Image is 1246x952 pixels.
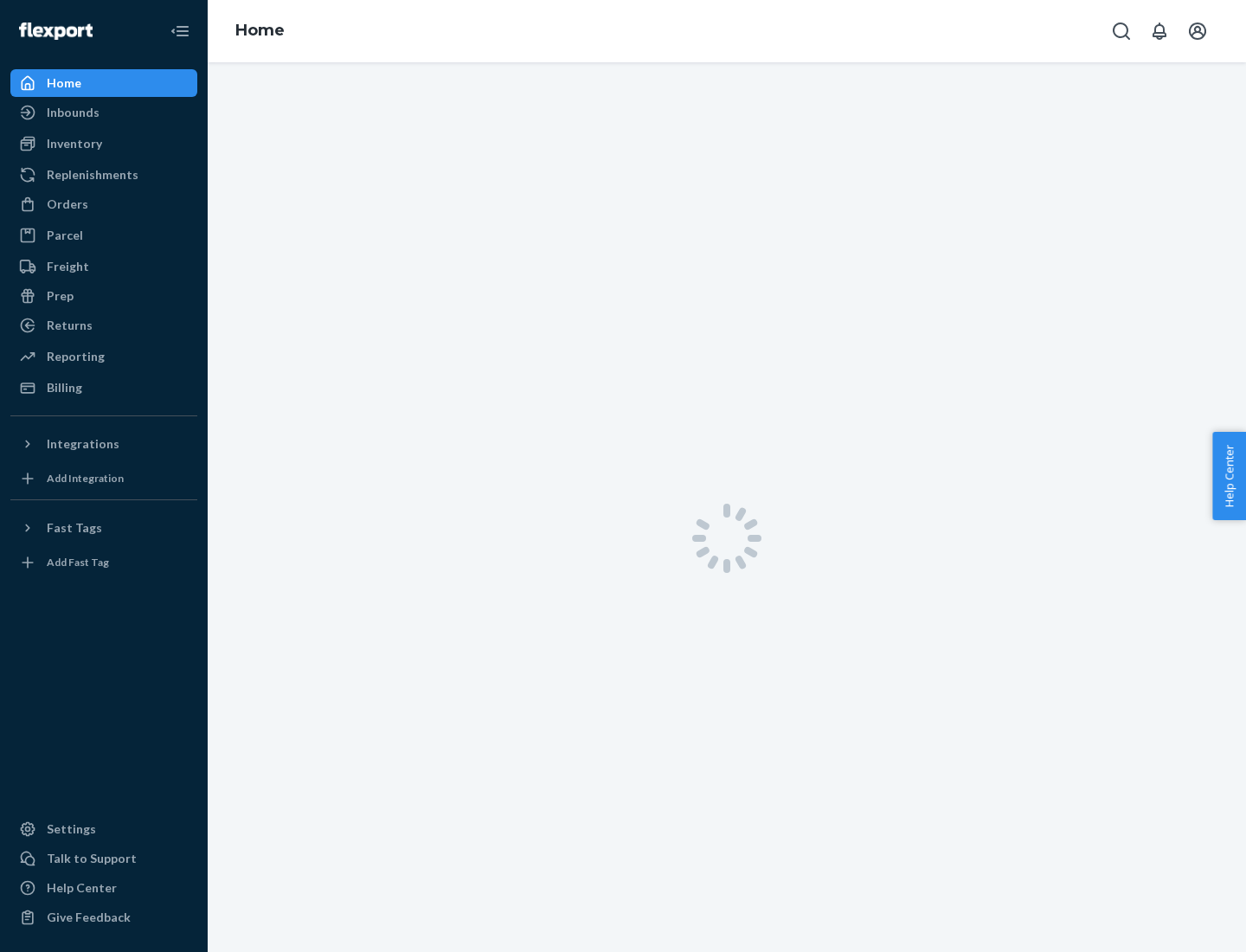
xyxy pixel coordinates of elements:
div: Home [47,74,81,92]
a: Inventory [10,130,197,158]
div: Parcel [47,227,83,244]
div: Add Fast Tag [47,555,109,569]
div: Settings [47,820,96,838]
button: Open account menu [1180,14,1215,48]
a: Home [10,69,197,97]
img: Flexport logo [19,23,93,40]
div: Orders [47,196,88,213]
a: Inbounds [10,99,197,126]
div: Add Integration [47,471,124,486]
button: Fast Tags [10,514,197,542]
button: Open notifications [1142,14,1177,48]
button: Help Center [1212,432,1246,520]
div: Give Feedback [47,909,131,926]
div: Freight [47,258,89,275]
div: Integrations [47,435,119,453]
div: Replenishments [47,166,138,183]
div: Inbounds [47,104,100,121]
a: Add Fast Tag [10,549,197,576]
a: Home [235,21,285,40]
a: Add Integration [10,465,197,492]
a: Prep [10,282,197,310]
a: Parcel [10,222,197,249]
button: Close Navigation [163,14,197,48]
button: Integrations [10,430,197,458]
a: Reporting [10,343,197,370]
div: Returns [47,317,93,334]
a: Settings [10,815,197,843]
a: Talk to Support [10,845,197,872]
div: Reporting [47,348,105,365]
div: Prep [47,287,74,305]
div: Billing [47,379,82,396]
a: Freight [10,253,197,280]
button: Open Search Box [1104,14,1139,48]
div: Talk to Support [47,850,137,867]
div: Help Center [47,879,117,897]
a: Replenishments [10,161,197,189]
a: Help Center [10,874,197,902]
button: Give Feedback [10,904,197,931]
ol: breadcrumbs [222,6,299,56]
div: Fast Tags [47,519,102,537]
div: Inventory [47,135,102,152]
a: Returns [10,312,197,339]
a: Orders [10,190,197,218]
a: Billing [10,374,197,402]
